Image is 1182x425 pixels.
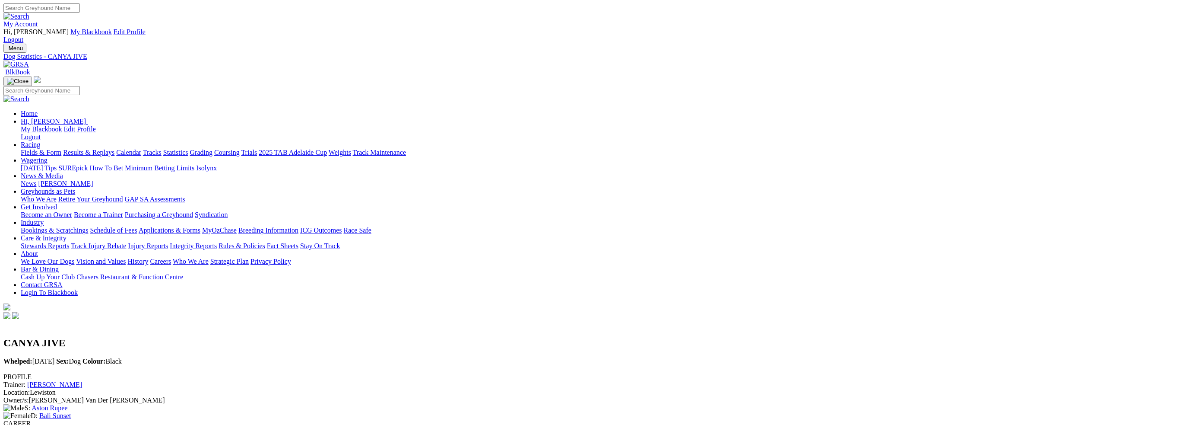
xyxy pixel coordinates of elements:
[39,412,71,419] a: Bali Sunset
[9,45,23,51] span: Menu
[74,211,123,218] a: Become a Trainer
[190,149,212,156] a: Grading
[125,195,185,203] a: GAP SA Assessments
[3,3,80,13] input: Search
[3,28,1179,44] div: My Account
[170,242,217,249] a: Integrity Reports
[3,412,38,419] span: D:
[3,412,31,420] img: Female
[3,389,1179,396] div: Lewiston
[82,358,105,365] b: Colour:
[3,396,29,404] span: Owner/s:
[27,381,82,388] a: [PERSON_NAME]
[38,180,93,187] a: [PERSON_NAME]
[116,149,141,156] a: Calendar
[21,289,78,296] a: Login To Blackbook
[21,219,44,226] a: Industry
[21,227,1179,234] div: Industry
[3,337,1179,349] h2: CANYA JIVE
[21,211,1179,219] div: Get Involved
[125,211,193,218] a: Purchasing a Greyhound
[76,273,183,281] a: Chasers Restaurant & Function Centre
[63,149,114,156] a: Results & Replays
[21,164,1179,172] div: Wagering
[3,389,30,396] span: Location:
[34,76,41,83] img: logo-grsa-white.png
[150,258,171,265] a: Careers
[21,258,74,265] a: We Love Our Dogs
[90,227,137,234] a: Schedule of Fees
[58,195,123,203] a: Retire Your Greyhound
[250,258,291,265] a: Privacy Policy
[3,95,29,103] img: Search
[21,265,59,273] a: Bar & Dining
[7,78,29,85] img: Close
[3,61,29,68] img: GRSA
[3,312,10,319] img: facebook.svg
[21,242,1179,250] div: Care & Integrity
[21,164,57,172] a: [DATE] Tips
[90,164,124,172] a: How To Bet
[21,180,36,187] a: News
[21,149,61,156] a: Fields & Form
[300,227,342,234] a: ICG Outcomes
[5,68,30,76] span: BlkBook
[21,172,63,179] a: News & Media
[21,110,38,117] a: Home
[21,133,41,141] a: Logout
[3,358,54,365] span: [DATE]
[21,195,1179,203] div: Greyhounds as Pets
[21,258,1179,265] div: About
[3,20,38,28] a: My Account
[125,164,194,172] a: Minimum Betting Limits
[3,404,25,412] img: Male
[21,281,62,288] a: Contact GRSA
[21,125,62,133] a: My Blackbook
[12,312,19,319] img: twitter.svg
[3,53,1179,61] a: Dog Statistics - CANYA JIVE
[3,68,30,76] a: BlkBook
[70,28,112,35] a: My Blackbook
[195,211,228,218] a: Syndication
[82,358,122,365] span: Black
[300,242,340,249] a: Stay On Track
[32,404,67,412] a: Aston Rupee
[3,86,80,95] input: Search
[71,242,126,249] a: Track Injury Rebate
[329,149,351,156] a: Weights
[21,118,86,125] span: Hi, [PERSON_NAME]
[56,358,69,365] b: Sex:
[196,164,217,172] a: Isolynx
[3,358,32,365] b: Whelped:
[21,195,57,203] a: Who We Are
[210,258,249,265] a: Strategic Plan
[21,203,57,211] a: Get Involved
[267,242,298,249] a: Fact Sheets
[128,242,168,249] a: Injury Reports
[21,211,72,218] a: Become an Owner
[21,250,38,257] a: About
[114,28,146,35] a: Edit Profile
[21,188,75,195] a: Greyhounds as Pets
[139,227,200,234] a: Applications & Forms
[127,258,148,265] a: History
[21,273,1179,281] div: Bar & Dining
[58,164,88,172] a: SUREpick
[202,227,237,234] a: MyOzChase
[21,273,75,281] a: Cash Up Your Club
[173,258,209,265] a: Who We Are
[3,36,23,43] a: Logout
[3,28,69,35] span: Hi, [PERSON_NAME]
[21,234,67,242] a: Care & Integrity
[21,180,1179,188] div: News & Media
[241,149,257,156] a: Trials
[238,227,298,234] a: Breeding Information
[76,258,126,265] a: Vision and Values
[219,242,265,249] a: Rules & Policies
[259,149,327,156] a: 2025 TAB Adelaide Cup
[21,227,88,234] a: Bookings & Scratchings
[21,141,40,148] a: Racing
[21,118,88,125] a: Hi, [PERSON_NAME]
[3,381,25,388] span: Trainer:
